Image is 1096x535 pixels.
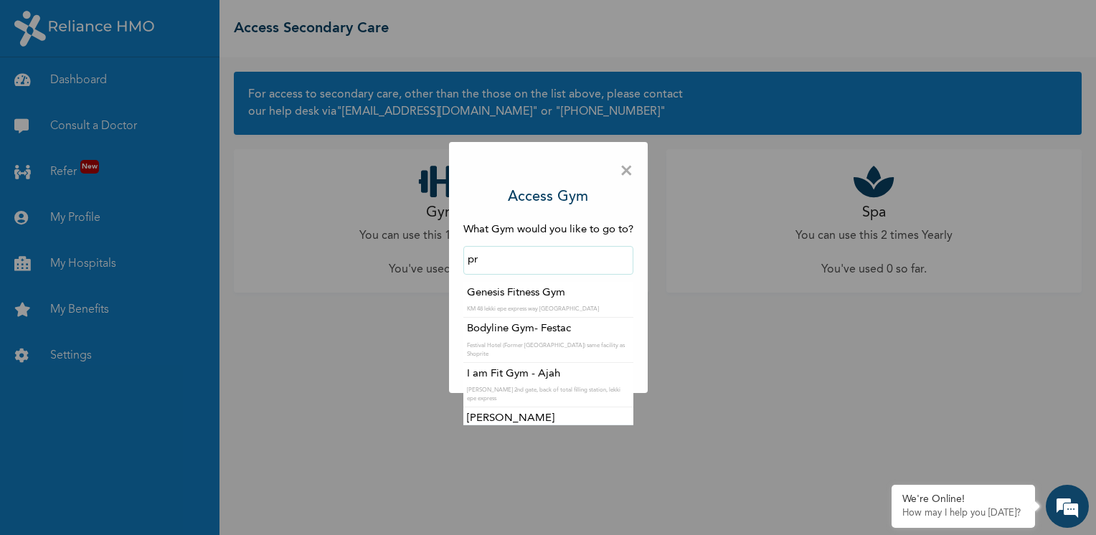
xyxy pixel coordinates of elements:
p: How may I help you today? [902,508,1024,519]
h3: Access Gym [508,186,588,208]
div: We're Online! [902,493,1024,506]
span: × [620,156,633,186]
p: [PERSON_NAME] 2nd gate, back of total filling station, lekki epe express [467,386,630,403]
input: Search by name or address [463,246,633,275]
p: Festival Hotel (Former [GEOGRAPHIC_DATA]) same facility as Shoprite [467,341,630,359]
span: What Gym would you like to go to? [463,224,633,235]
p: Genesis Fitness Gym [467,285,630,302]
p: Bodyline Gym- Festac [467,321,630,338]
p: I am Fit Gym - Ajah [467,366,630,383]
p: [PERSON_NAME][GEOGRAPHIC_DATA] [467,411,630,443]
p: KM 48 lekki epe express way [GEOGRAPHIC_DATA] [467,305,630,313]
